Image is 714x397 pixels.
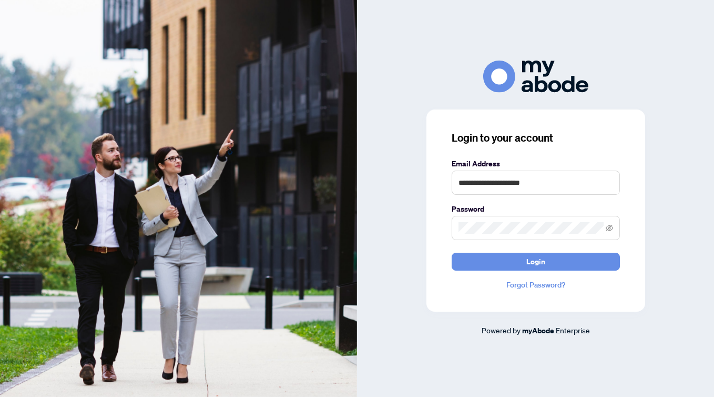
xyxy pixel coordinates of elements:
[483,61,588,93] img: ma-logo
[452,158,620,170] label: Email Address
[452,279,620,291] a: Forgot Password?
[452,131,620,145] h3: Login to your account
[526,253,545,270] span: Login
[452,253,620,271] button: Login
[522,325,554,336] a: myAbode
[482,325,521,335] span: Powered by
[606,224,613,232] span: eye-invisible
[452,203,620,215] label: Password
[556,325,590,335] span: Enterprise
